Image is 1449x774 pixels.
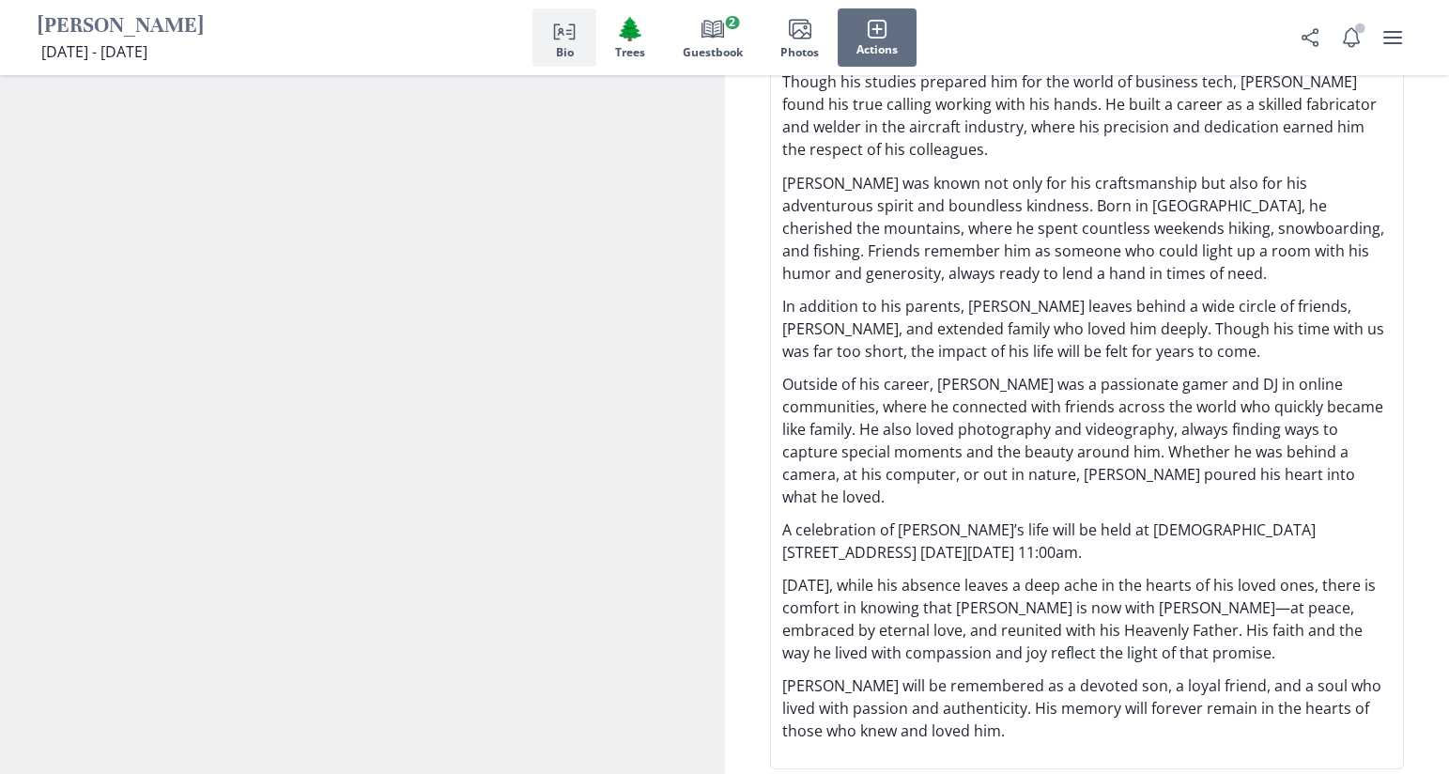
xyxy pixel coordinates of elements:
[615,46,645,59] span: Trees
[782,574,1393,664] p: [DATE], while his absence leaves a deep ache in the hearts of his loved ones, there is comfort in...
[664,8,762,67] button: Guestbook
[596,8,664,67] button: Trees
[782,295,1393,363] p: In addition to his parents, [PERSON_NAME] leaves behind a wide circle of friends, [PERSON_NAME], ...
[616,15,644,42] span: Tree
[1333,19,1370,56] button: Notifications
[782,519,1393,564] p: A celebration of [PERSON_NAME]’s life will be held at [DEMOGRAPHIC_DATA] [STREET_ADDRESS] [DATE][...
[1374,19,1411,56] button: user menu
[762,8,838,67] button: Photos
[725,16,739,29] span: 2
[41,41,147,62] span: [DATE] - [DATE]
[683,46,743,59] span: Guestbook
[38,12,204,41] h1: [PERSON_NAME]
[532,8,596,67] button: Bio
[782,25,1393,161] p: He attended the [GEOGRAPHIC_DATA][US_STATE], where he earned his Bachelor’s degree in Business Te...
[856,43,898,56] span: Actions
[780,46,819,59] span: Photos
[782,172,1393,285] p: [PERSON_NAME] was known not only for his craftsmanship but also for his adventurous spirit and bo...
[1291,19,1329,56] button: Share Obituary
[782,674,1393,742] p: [PERSON_NAME] will be remembered as a devoted son, a loyal friend, and a soul who lived with pass...
[556,46,574,59] span: Bio
[782,373,1393,508] p: Outside of his career, [PERSON_NAME] was a passionate gamer and DJ in online communities, where h...
[838,8,917,67] button: Actions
